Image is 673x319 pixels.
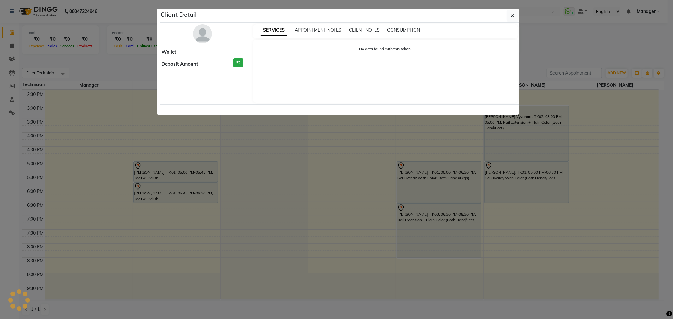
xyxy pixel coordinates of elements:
span: CONSUMPTION [387,27,420,33]
img: avatar [193,24,212,43]
span: Wallet [162,49,177,56]
p: No data found with this token. [259,46,511,52]
h5: Client Detail [161,10,197,19]
span: CLIENT NOTES [349,27,380,33]
h3: ₹0 [233,58,243,67]
span: Deposit Amount [162,61,198,68]
span: SERVICES [261,25,287,36]
span: APPOINTMENT NOTES [295,27,341,33]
